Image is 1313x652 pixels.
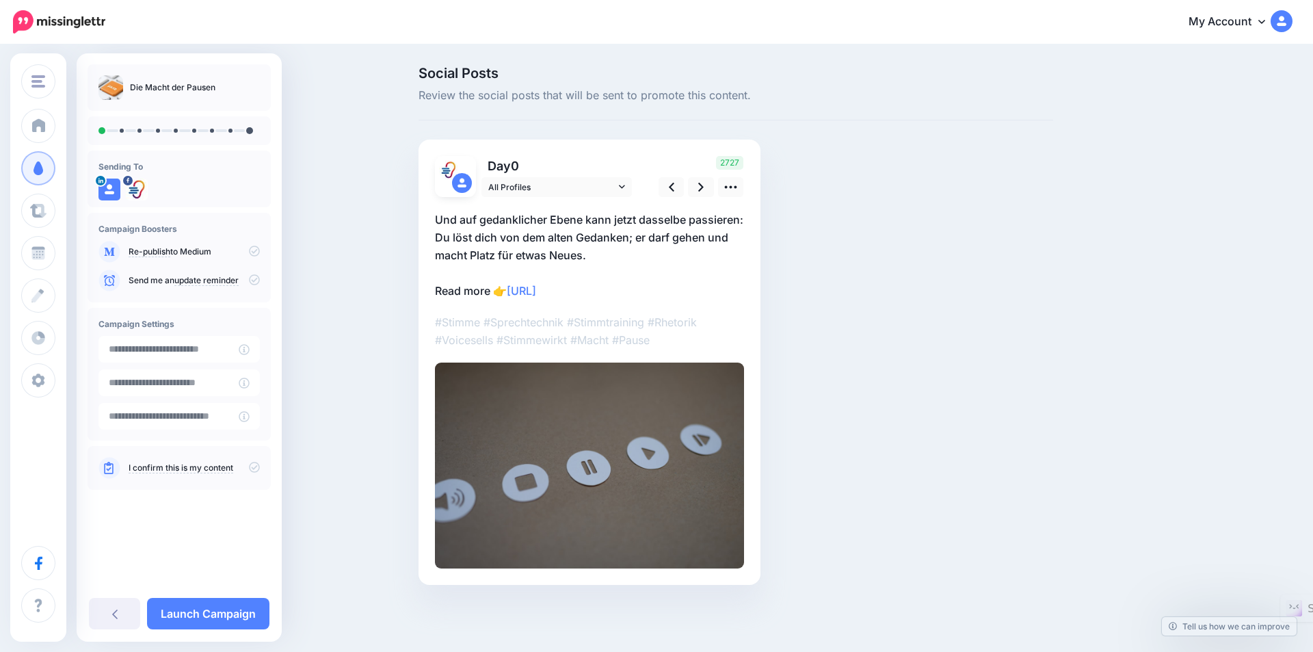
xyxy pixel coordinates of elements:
img: user_default_image.png [452,173,472,193]
p: to Medium [129,246,260,258]
a: All Profiles [481,177,632,197]
h4: Campaign Settings [98,319,260,329]
img: b2160addbb7e8b8c1915d2f788fa84d8_thumb.jpg [98,75,123,100]
img: Missinglettr [13,10,105,34]
p: Und auf gedanklicher Ebene kann jetzt dasselbe passieren: Du löst dich von dem alten Gedanken; er... [435,211,744,300]
a: [URL] [507,284,536,298]
h4: Campaign Boosters [98,224,260,234]
img: 326341322_1178443809449317_6089239505297741953_n-bsa139663.jpg [126,179,148,200]
span: 2727 [716,156,743,170]
p: Day [481,156,634,176]
img: menu.png [31,75,45,88]
h4: Sending To [98,161,260,172]
a: Tell us how we can improve [1162,617,1297,636]
a: update reminder [174,275,239,286]
span: 0 [511,159,519,173]
p: Send me an [129,274,260,287]
span: All Profiles [488,180,615,194]
span: Review the social posts that will be sent to promote this content. [419,87,1053,105]
a: Re-publish [129,246,170,257]
p: Die Macht der Pausen [130,81,215,94]
a: I confirm this is my content [129,462,233,473]
img: user_default_image.png [98,179,120,200]
img: 326341322_1178443809449317_6089239505297741953_n-bsa139663.jpg [439,160,459,180]
a: My Account [1175,5,1292,39]
span: Social Posts [419,66,1053,80]
p: #Stimme #Sprechtechnik #Stimmtraining #Rhetorik #Voicesells #Stimmewirkt #Macht #Pause [435,313,744,349]
img: 3EAK1ZZM3JW9MKGG1VNCZKCOW5FW12DV.jpg [435,363,744,569]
